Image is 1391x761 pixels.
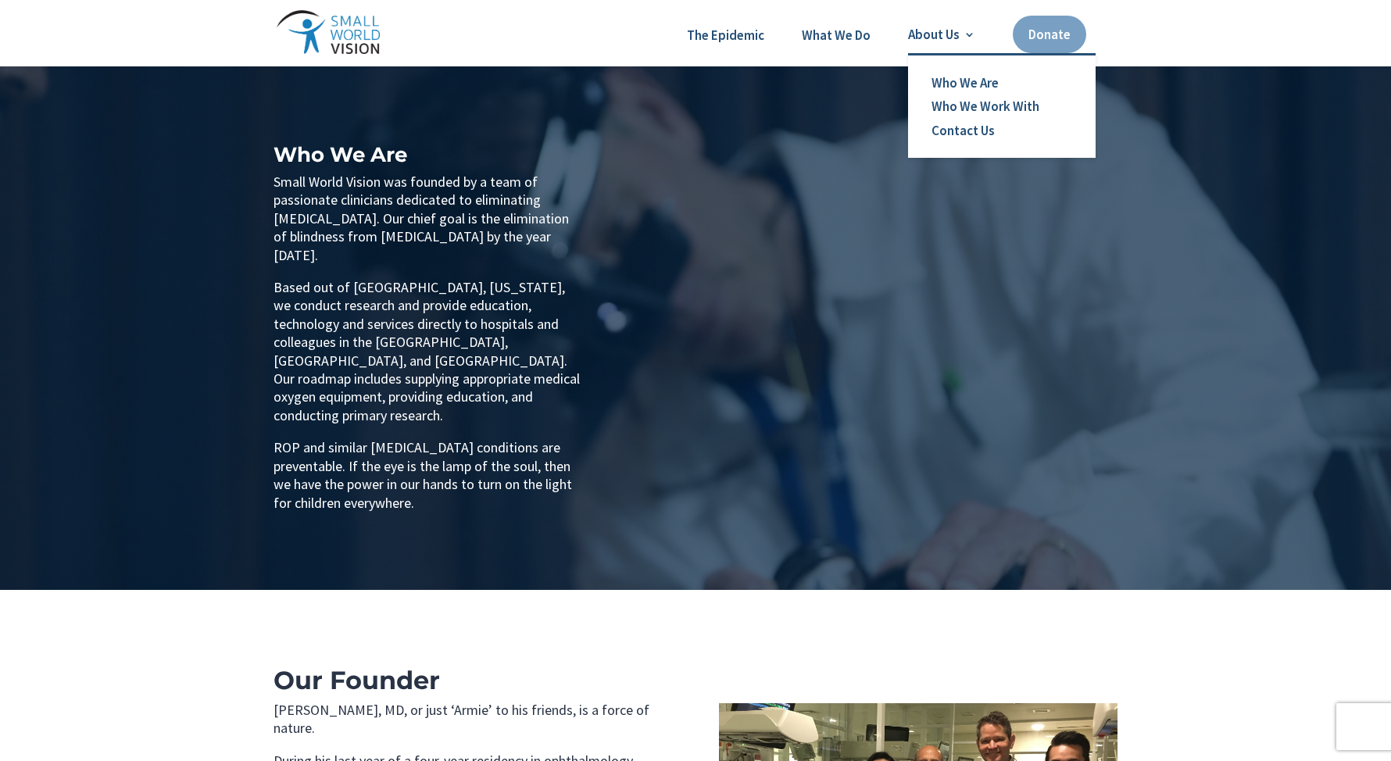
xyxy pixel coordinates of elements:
a: Who We Work With [924,95,1080,118]
a: Donate [1013,16,1086,53]
a: Who We Are [924,71,1080,95]
h1: Who We Are [274,145,583,173]
a: About Us [908,27,975,41]
p: Small World Vision was founded by a team of passionate clinicians dedicated to eliminating [MEDIC... [274,173,583,278]
img: Small World Vision [277,10,380,54]
a: The Epidemic [687,26,764,46]
a: What We Do [802,26,871,46]
p: [PERSON_NAME], MD, or just ‘Armie’ to his friends, is a force of nature. [274,701,672,752]
h1: Our Founder [274,668,672,701]
p: ROP and similar [MEDICAL_DATA] conditions are preventable. If the eye is the lamp of the soul, th... [274,438,583,512]
a: Contact Us [924,119,1080,142]
p: Based out of [GEOGRAPHIC_DATA], [US_STATE], we conduct research and provide education, technology... [274,278,583,438]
